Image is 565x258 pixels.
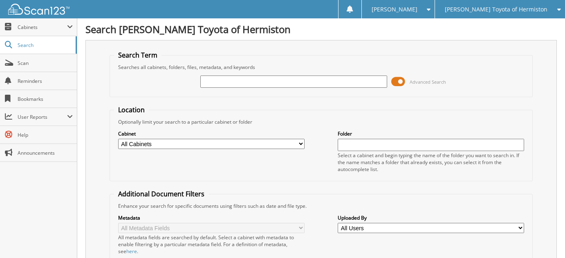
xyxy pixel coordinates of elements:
[18,60,73,67] span: Scan
[18,42,72,49] span: Search
[18,131,73,138] span: Help
[445,7,547,12] span: [PERSON_NAME] Toyota of Hermiston
[338,214,524,221] label: Uploaded By
[18,149,73,156] span: Announcements
[410,79,446,85] span: Advanced Search
[85,22,557,36] h1: Search [PERSON_NAME] Toyota of Hermiston
[118,214,305,221] label: Metadata
[372,7,417,12] span: [PERSON_NAME]
[18,78,73,85] span: Reminders
[114,51,161,60] legend: Search Term
[18,96,73,102] span: Bookmarks
[114,202,529,209] div: Enhance your search for specific documents using filters such as date and file type.
[338,152,524,173] div: Select a cabinet and begin typing the name of the folder you want to search in. If the name match...
[114,64,529,71] div: Searches all cabinets, folders, files, metadata, and keywords
[126,248,137,255] a: here
[18,24,67,31] span: Cabinets
[114,105,149,114] legend: Location
[114,118,529,125] div: Optionally limit your search to a particular cabinet or folder
[338,130,524,137] label: Folder
[118,130,305,137] label: Cabinet
[114,189,209,198] legend: Additional Document Filters
[118,234,305,255] div: All metadata fields are searched by default. Select a cabinet with metadata to enable filtering b...
[8,4,70,15] img: scan123-logo-white.svg
[18,113,67,120] span: User Reports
